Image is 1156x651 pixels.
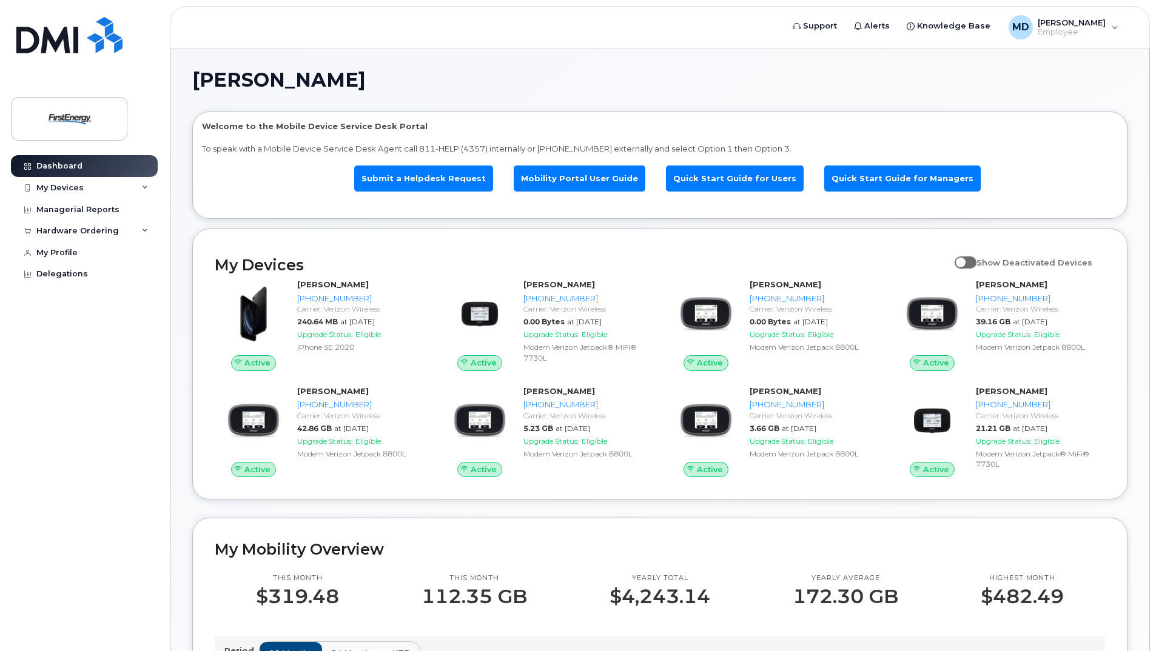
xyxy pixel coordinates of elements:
[202,143,1118,155] p: To speak with a Mobile Device Service Desk Agent call 811-HELP (4357) internally or [PHONE_NUMBER...
[750,410,874,421] div: Carrier: Verizon Wireless
[677,392,735,450] img: image20231002-3703462-zs44o9.jpeg
[1103,598,1147,642] iframe: Messenger Launcher
[297,386,369,396] strong: [PERSON_NAME]
[422,586,527,607] p: 112.35 GB
[824,165,981,192] a: Quick Start Guide for Managers
[441,279,653,371] a: Active[PERSON_NAME][PHONE_NUMBER]Carrier: Verizon Wireless0.00 Bytesat [DATE]Upgrade Status:Eligi...
[976,293,1100,304] div: [PHONE_NUMBER]
[667,279,879,371] a: Active[PERSON_NAME][PHONE_NUMBER]Carrier: Verizon Wireless0.00 Bytesat [DATE]Upgrade Status:Eligi...
[976,386,1047,396] strong: [PERSON_NAME]
[893,279,1105,371] a: Active[PERSON_NAME][PHONE_NUMBER]Carrier: Verizon Wireless39.16 GBat [DATE]Upgrade Status:Eligibl...
[1013,424,1047,433] span: at [DATE]
[523,449,648,459] div: Modem Verizon Jetpack 8800L
[215,279,426,371] a: Active[PERSON_NAME][PHONE_NUMBER]Carrier: Verizon Wireless240.64 MBat [DATE]Upgrade Status:Eligib...
[451,392,509,450] img: image20231002-3703462-zs44o9.jpeg
[893,386,1105,478] a: Active[PERSON_NAME][PHONE_NUMBER]Carrier: Verizon Wireless21.21 GBat [DATE]Upgrade Status:Eligibl...
[471,464,497,475] span: Active
[582,436,607,446] span: Eligible
[523,330,579,339] span: Upgrade Status:
[441,386,653,478] a: Active[PERSON_NAME][PHONE_NUMBER]Carrier: Verizon Wireless5.23 GBat [DATE]Upgrade Status:Eligible...
[793,317,828,326] span: at [DATE]
[244,464,271,475] span: Active
[750,436,805,446] span: Upgrade Status:
[256,573,339,583] p: This month
[256,586,339,607] p: $319.48
[523,386,595,396] strong: [PERSON_NAME]
[750,293,874,304] div: [PHONE_NUMBER]
[582,330,607,339] span: Eligible
[976,330,1032,339] span: Upgrade Status:
[215,386,426,478] a: Active[PERSON_NAME][PHONE_NUMBER]Carrier: Verizon Wireless42.86 GBat [DATE]Upgrade Status:Eligibl...
[750,449,874,459] div: Modem Verizon Jetpack 8800L
[297,449,422,459] div: Modem Verizon Jetpack 8800L
[976,342,1100,352] div: Modem Verizon Jetpack 8800L
[976,410,1100,421] div: Carrier: Verizon Wireless
[697,464,723,475] span: Active
[782,424,816,433] span: at [DATE]
[297,330,353,339] span: Upgrade Status:
[514,165,645,192] a: Mobility Portal User Guide
[610,586,710,607] p: $4,243.14
[981,586,1064,607] p: $482.49
[297,342,422,352] div: iPhone SE 2020
[666,165,804,192] a: Quick Start Guide for Users
[1013,317,1047,326] span: at [DATE]
[667,386,879,478] a: Active[PERSON_NAME][PHONE_NUMBER]Carrier: Verizon Wireless3.66 GBat [DATE]Upgrade Status:Eligible...
[355,436,381,446] span: Eligible
[750,386,821,396] strong: [PERSON_NAME]
[750,424,779,433] span: 3.66 GB
[923,357,949,369] span: Active
[297,436,353,446] span: Upgrade Status:
[523,436,579,446] span: Upgrade Status:
[471,357,497,369] span: Active
[808,436,833,446] span: Eligible
[297,410,422,421] div: Carrier: Verizon Wireless
[1034,436,1060,446] span: Eligible
[523,399,648,410] div: [PHONE_NUMBER]
[697,357,723,369] span: Active
[750,399,874,410] div: [PHONE_NUMBER]
[422,573,527,583] p: This month
[523,410,648,421] div: Carrier: Verizon Wireless
[750,304,874,314] div: Carrier: Verizon Wireless
[523,424,553,433] span: 5.23 GB
[976,424,1010,433] span: 21.21 GB
[610,573,710,583] p: Yearly total
[976,399,1100,410] div: [PHONE_NUMBER]
[903,285,961,343] img: image20231002-3703462-zs44o9.jpeg
[976,317,1010,326] span: 39.16 GB
[202,121,1118,132] p: Welcome to the Mobile Device Service Desk Portal
[750,342,874,352] div: Modem Verizon Jetpack 8800L
[750,279,821,289] strong: [PERSON_NAME]
[981,573,1064,583] p: Highest month
[523,279,595,289] strong: [PERSON_NAME]
[903,392,961,450] img: image20231002-3703462-hsngg5.jpeg
[976,304,1100,314] div: Carrier: Verizon Wireless
[297,304,422,314] div: Carrier: Verizon Wireless
[244,357,271,369] span: Active
[451,285,509,343] img: image20231002-3703462-hsngg5.jpeg
[297,317,338,326] span: 240.64 MB
[523,317,565,326] span: 0.00 Bytes
[334,424,369,433] span: at [DATE]
[340,317,375,326] span: at [DATE]
[224,392,283,450] img: image20231002-3703462-zs44o9.jpeg
[976,436,1032,446] span: Upgrade Status:
[677,285,735,343] img: image20231002-3703462-zs44o9.jpeg
[976,258,1092,267] span: Show Deactivated Devices
[297,279,369,289] strong: [PERSON_NAME]
[215,540,1105,558] h2: My Mobility Overview
[355,330,381,339] span: Eligible
[808,330,833,339] span: Eligible
[224,285,283,343] img: image20231002-3703462-2fle3a.jpeg
[793,573,898,583] p: Yearly average
[1034,330,1060,339] span: Eligible
[976,279,1047,289] strong: [PERSON_NAME]
[976,449,1100,469] div: Modem Verizon Jetpack® MiFi® 7730L
[215,256,949,274] h2: My Devices
[523,342,648,362] div: Modem Verizon Jetpack® MiFi® 7730L
[523,293,648,304] div: [PHONE_NUMBER]
[523,304,648,314] div: Carrier: Verizon Wireless
[297,424,332,433] span: 42.86 GB
[354,165,493,192] a: Submit a Helpdesk Request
